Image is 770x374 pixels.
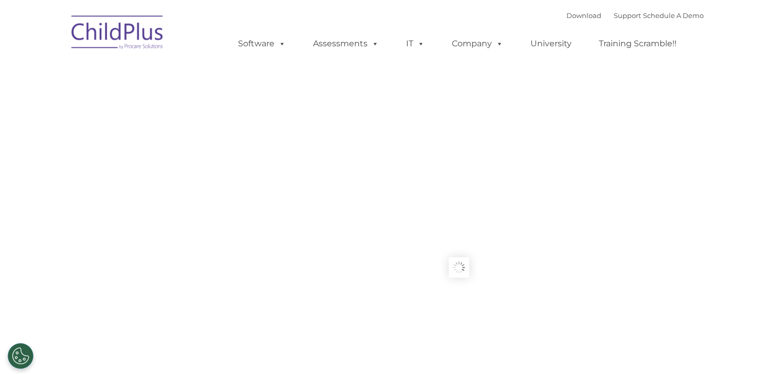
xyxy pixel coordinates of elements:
a: Download [566,11,601,20]
a: Software [228,33,296,54]
a: IT [396,33,435,54]
a: Company [442,33,514,54]
a: Support [614,11,641,20]
img: ChildPlus by Procare Solutions [66,8,169,60]
font: | [566,11,704,20]
a: Training Scramble!! [589,33,687,54]
button: Cookies Settings [8,343,33,369]
a: Schedule A Demo [643,11,704,20]
a: Assessments [303,33,389,54]
a: University [520,33,582,54]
